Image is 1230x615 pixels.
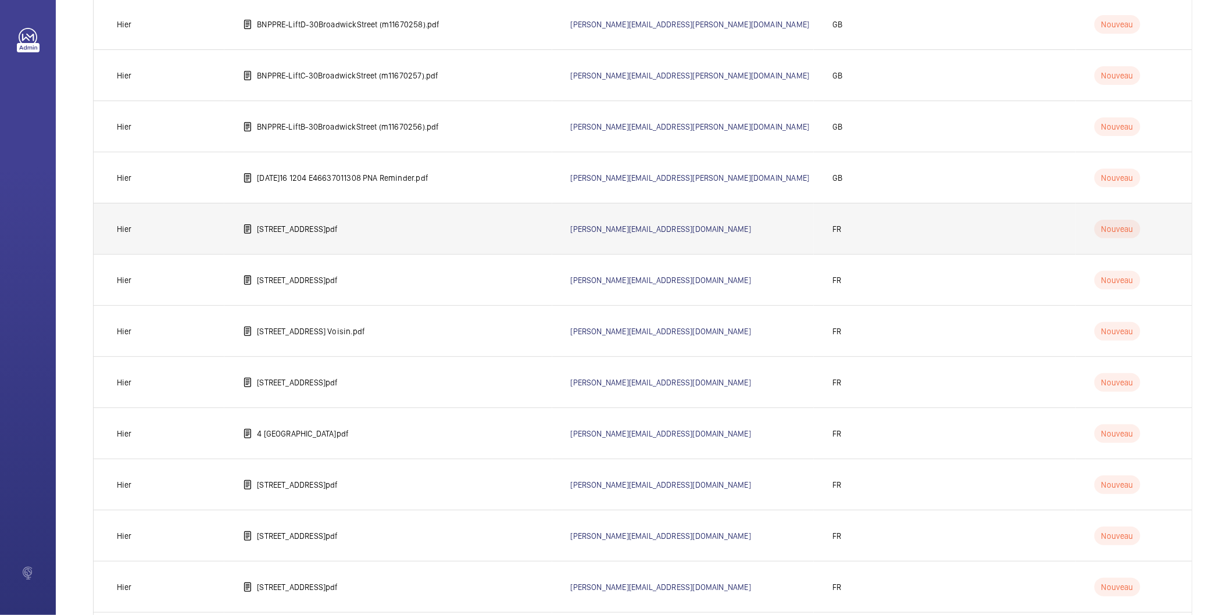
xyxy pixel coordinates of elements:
[117,377,132,388] p: Hier
[257,479,338,491] p: [STREET_ADDRESS]pdf
[571,582,751,592] a: [PERSON_NAME][EMAIL_ADDRESS][DOMAIN_NAME]
[1095,66,1140,85] p: Nouveau
[1095,373,1140,392] p: Nouveau
[117,479,132,491] p: Hier
[832,274,841,286] p: FR
[571,276,751,285] a: [PERSON_NAME][EMAIL_ADDRESS][DOMAIN_NAME]
[117,19,132,30] p: Hier
[571,327,751,336] a: [PERSON_NAME][EMAIL_ADDRESS][DOMAIN_NAME]
[571,173,810,183] a: [PERSON_NAME][EMAIL_ADDRESS][PERSON_NAME][DOMAIN_NAME]
[257,70,438,81] p: BNPPRE-LiftC-30BroadwickStreet (m11670257).pdf
[1095,117,1140,136] p: Nouveau
[832,428,841,439] p: FR
[117,223,132,235] p: Hier
[257,274,338,286] p: [STREET_ADDRESS]pdf
[832,530,841,542] p: FR
[571,429,751,438] a: [PERSON_NAME][EMAIL_ADDRESS][DOMAIN_NAME]
[257,530,338,542] p: [STREET_ADDRESS]pdf
[117,581,132,593] p: Hier
[832,223,841,235] p: FR
[117,121,132,133] p: Hier
[1095,527,1140,545] p: Nouveau
[832,326,841,337] p: FR
[571,71,810,80] a: [PERSON_NAME][EMAIL_ADDRESS][PERSON_NAME][DOMAIN_NAME]
[1095,424,1140,443] p: Nouveau
[117,172,132,184] p: Hier
[571,480,751,489] a: [PERSON_NAME][EMAIL_ADDRESS][DOMAIN_NAME]
[832,479,841,491] p: FR
[117,428,132,439] p: Hier
[832,172,842,184] p: GB
[571,122,810,131] a: [PERSON_NAME][EMAIL_ADDRESS][PERSON_NAME][DOMAIN_NAME]
[1095,15,1140,34] p: Nouveau
[1095,220,1140,238] p: Nouveau
[117,326,132,337] p: Hier
[257,377,338,388] p: [STREET_ADDRESS]pdf
[257,581,338,593] p: [STREET_ADDRESS]pdf
[1095,271,1140,289] p: Nouveau
[257,326,365,337] p: [STREET_ADDRESS] Voisin.pdf
[571,378,751,387] a: [PERSON_NAME][EMAIL_ADDRESS][DOMAIN_NAME]
[257,172,428,184] p: [DATE]16 1204 E46637011308 PNA Reminder.pdf
[571,224,751,234] a: [PERSON_NAME][EMAIL_ADDRESS][DOMAIN_NAME]
[1095,322,1140,341] p: Nouveau
[257,223,338,235] p: [STREET_ADDRESS]pdf
[257,19,439,30] p: BNPPRE-LiftD-30BroadwickStreet (m11670258).pdf
[832,19,842,30] p: GB
[571,20,810,29] a: [PERSON_NAME][EMAIL_ADDRESS][PERSON_NAME][DOMAIN_NAME]
[832,581,841,593] p: FR
[257,121,439,133] p: BNPPRE-LiftB-30BroadwickStreet (m11670256).pdf
[832,377,841,388] p: FR
[117,70,132,81] p: Hier
[1095,578,1140,596] p: Nouveau
[832,70,842,81] p: GB
[1095,169,1140,187] p: Nouveau
[117,274,132,286] p: Hier
[1095,475,1140,494] p: Nouveau
[571,531,751,541] a: [PERSON_NAME][EMAIL_ADDRESS][DOMAIN_NAME]
[832,121,842,133] p: GB
[257,428,349,439] p: 4 [GEOGRAPHIC_DATA]pdf
[117,530,132,542] p: Hier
